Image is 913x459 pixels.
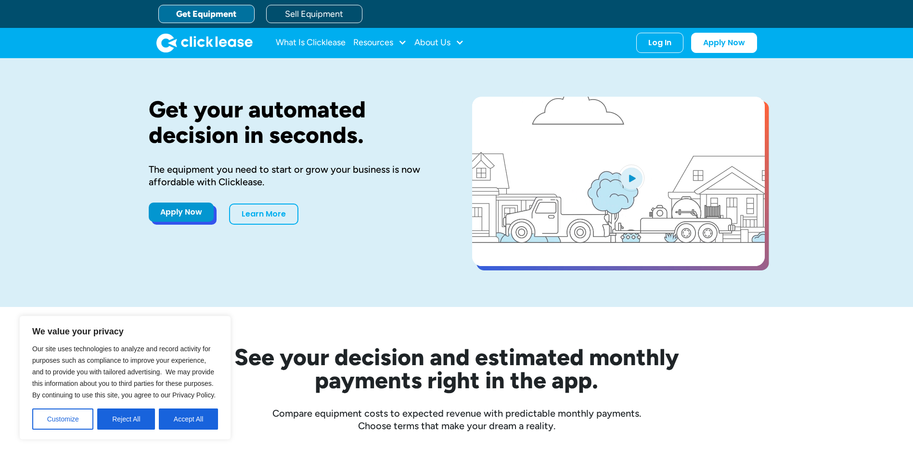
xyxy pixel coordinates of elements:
img: Blue play button logo on a light blue circular background [618,165,644,191]
div: We value your privacy [19,316,231,440]
div: The equipment you need to start or grow your business is now affordable with Clicklease. [149,163,441,188]
h1: Get your automated decision in seconds. [149,97,441,148]
button: Reject All [97,408,155,430]
a: Learn More [229,204,298,225]
div: Compare equipment costs to expected revenue with predictable monthly payments. Choose terms that ... [149,407,765,432]
a: open lightbox [472,97,765,266]
p: We value your privacy [32,326,218,337]
div: Log In [648,38,671,48]
div: About Us [414,33,464,52]
a: Sell Equipment [266,5,362,23]
button: Customize [32,408,93,430]
button: Accept All [159,408,218,430]
img: Clicklease logo [156,33,253,52]
a: Get Equipment [158,5,255,23]
a: Apply Now [149,203,214,222]
div: Resources [353,33,407,52]
a: Apply Now [691,33,757,53]
a: home [156,33,253,52]
h2: See your decision and estimated monthly payments right in the app. [187,345,726,392]
span: Our site uses technologies to analyze and record activity for purposes such as compliance to impr... [32,345,216,399]
a: What Is Clicklease [276,33,346,52]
